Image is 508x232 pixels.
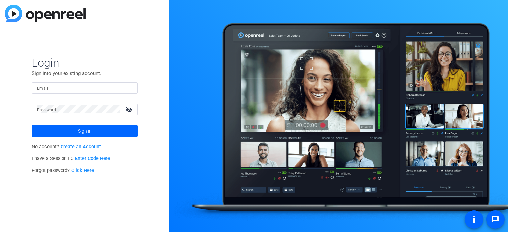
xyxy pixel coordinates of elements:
a: Click Here [71,168,94,173]
mat-icon: accessibility [470,215,478,223]
button: Sign in [32,125,138,137]
a: Create an Account [61,144,101,149]
span: Sign in [78,123,92,139]
mat-icon: visibility_off [122,105,138,114]
mat-icon: message [491,215,499,223]
img: blue-gradient.svg [5,5,86,22]
input: Enter Email Address [37,84,132,92]
p: Sign into your existing account. [32,70,138,77]
span: I have a Session ID. [32,156,110,161]
mat-label: Password [37,108,56,112]
span: Login [32,56,138,70]
a: Enter Code Here [75,156,110,161]
span: No account? [32,144,101,149]
span: Forgot password? [32,168,94,173]
mat-label: Email [37,86,48,91]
